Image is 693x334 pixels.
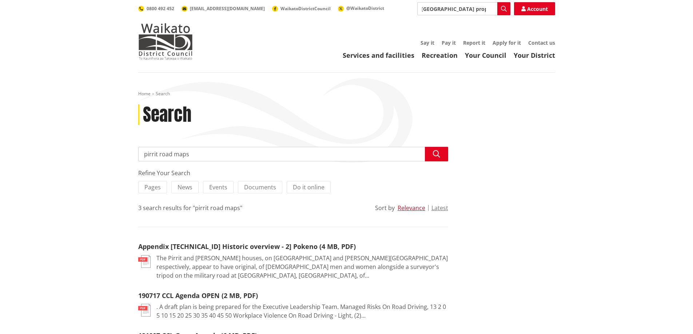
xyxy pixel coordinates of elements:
[660,303,686,330] iframe: Messenger Launcher
[143,104,191,125] h1: Search
[244,183,276,191] span: Documents
[338,5,384,11] a: @WaikatoDistrict
[514,2,555,15] a: Account
[293,183,324,191] span: Do it online
[465,51,506,60] a: Your Council
[463,39,485,46] a: Report it
[493,39,521,46] a: Apply for it
[346,5,384,11] span: @WaikatoDistrict
[190,5,265,12] span: [EMAIL_ADDRESS][DOMAIN_NAME]
[421,39,434,46] a: Say it
[138,304,151,317] img: document-pdf.svg
[138,242,356,251] a: Appendix [TECHNICAL_ID] Historic overview - 2] Pokeno (4 MB, PDF)
[442,39,456,46] a: Pay it
[514,51,555,60] a: Your District
[138,90,151,97] a: Home
[178,183,192,191] span: News
[528,39,555,46] a: Contact us
[375,204,395,212] div: Sort by
[156,90,170,97] span: Search
[422,51,458,60] a: Recreation
[156,254,448,280] p: The Pirrit and [PERSON_NAME] houses, on [GEOGRAPHIC_DATA] and [PERSON_NAME][GEOGRAPHIC_DATA] resp...
[138,5,174,12] a: 0800 492 452
[138,291,258,300] a: 190717 CCL Agenda OPEN (2 MB, PDF)
[138,255,151,268] img: document-pdf.svg
[144,183,161,191] span: Pages
[138,169,448,177] div: Refine Your Search
[209,183,227,191] span: Events
[431,205,448,211] button: Latest
[138,147,448,161] input: Search input
[147,5,174,12] span: 0800 492 452
[343,51,414,60] a: Services and facilities
[138,204,242,212] div: 3 search results for "pirrit road maps"
[398,205,425,211] button: Relevance
[138,23,193,60] img: Waikato District Council - Te Kaunihera aa Takiwaa o Waikato
[138,91,555,97] nav: breadcrumb
[417,2,510,15] input: Search input
[156,302,448,320] p: . A draft plan is being prepared for the Executive Leadership Team. Managed Risks On Road Driving...
[182,5,265,12] a: [EMAIL_ADDRESS][DOMAIN_NAME]
[272,5,331,12] a: WaikatoDistrictCouncil
[280,5,331,12] span: WaikatoDistrictCouncil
